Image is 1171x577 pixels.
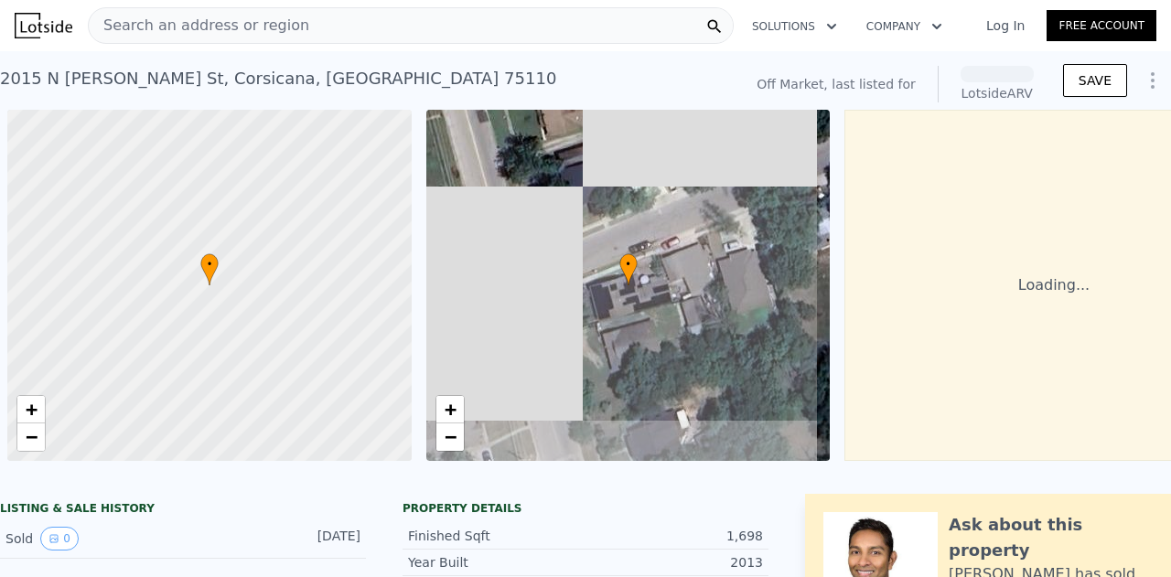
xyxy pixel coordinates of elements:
[964,16,1047,35] a: Log In
[26,425,38,448] span: −
[17,396,45,423] a: Zoom in
[408,527,585,545] div: Finished Sqft
[619,253,638,285] div: •
[737,10,852,43] button: Solutions
[1134,62,1171,99] button: Show Options
[200,256,219,272] span: •
[436,396,464,423] a: Zoom in
[444,425,456,448] span: −
[15,13,72,38] img: Lotside
[444,398,456,421] span: +
[585,553,763,572] div: 2013
[757,75,916,93] div: Off Market, last listed for
[40,527,79,550] button: View historical data
[5,527,168,550] div: Sold
[26,398,38,421] span: +
[200,253,219,285] div: •
[961,84,1034,102] div: Lotside ARV
[17,423,45,451] a: Zoom out
[1047,10,1156,41] a: Free Account
[89,15,309,37] span: Search an address or region
[585,527,763,545] div: 1,698
[279,527,360,550] div: [DATE]
[619,256,638,272] span: •
[408,553,585,572] div: Year Built
[852,10,957,43] button: Company
[403,501,768,516] div: Property details
[436,423,464,451] a: Zoom out
[1063,64,1127,97] button: SAVE
[949,512,1153,563] div: Ask about this property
